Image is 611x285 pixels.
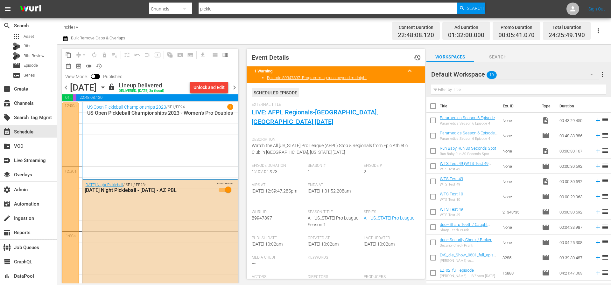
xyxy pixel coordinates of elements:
[426,53,474,61] span: Workspaces
[24,33,34,40] span: Asset
[252,88,299,97] div: Scheduled Episode
[601,147,609,154] span: reorder
[252,188,297,193] span: [DATE] 12:59:47.285pm
[4,5,11,13] span: menu
[3,99,11,107] span: Channels
[542,223,550,231] span: Episode
[65,52,72,58] span: content_copy
[557,159,592,174] td: 00:00:30.592
[85,183,123,187] a: [DATE] Night Pickleball
[254,69,402,73] title: 1 Warning
[594,239,601,246] svg: Add to Schedule
[252,236,305,241] span: Publish Date
[500,189,539,204] td: None
[448,32,484,39] span: 01:32:00.000
[557,235,592,250] td: 00:04:25.308
[120,49,132,61] span: Customize Events
[440,167,497,171] div: WTS Test 49
[252,215,272,221] span: 89947897
[63,50,74,60] span: Copy Lineup
[308,183,361,188] span: Ends At
[500,159,539,174] td: None
[500,128,539,143] td: None
[13,33,20,40] span: Asset
[538,97,556,115] th: Type
[474,53,522,61] span: Search
[542,254,550,261] span: Episode
[85,187,205,193] div: [DATE] Night Pickleball - [DATE] - AZ PBL
[13,43,20,50] div: Bits
[168,105,176,109] p: SE1 /
[222,52,228,58] span: calendar_view_week_outlined
[440,198,463,202] div: WTS Test 10
[185,50,195,60] span: Create Series Block
[252,261,256,266] span: ---
[557,220,592,235] td: 00:04:33.987
[542,117,550,124] span: Video
[3,171,11,179] span: Overlays
[24,72,35,78] span: Series
[252,163,305,168] span: Episode Duration
[467,3,484,14] span: Search
[601,223,609,231] span: reorder
[542,132,550,139] span: Episode
[440,222,490,232] a: duo - Sharp Teeth / Caught Cheating
[3,214,11,222] span: Ingestion
[557,128,592,143] td: 00:48:33.886
[364,169,366,174] span: 2
[70,36,125,40] span: Bulk Remove Gaps & Overlaps
[542,269,550,277] span: Episode
[70,82,97,93] div: [DATE]
[229,105,231,109] p: 1
[549,32,585,39] span: 24:25:49.190
[175,50,185,60] span: Create Search Block
[557,143,592,159] td: 00:00:30.167
[132,50,142,60] span: Revert to Primary Episode
[252,275,305,280] span: Actors
[3,186,11,193] span: Admin
[252,54,289,61] span: Event Details
[3,85,11,93] span: Create
[500,204,539,220] td: 21343r35
[601,162,609,170] span: reorder
[308,188,351,193] span: [DATE] 1:01:52.208am
[75,63,82,69] span: preview_outlined
[601,254,609,261] span: reorder
[364,163,417,168] span: Episode #
[87,110,233,116] p: US Open Pickleball Championships 2023 - Women's Pro Doubles
[440,207,463,212] a: WTS Test 49
[594,178,601,185] svg: Add to Schedule
[208,49,220,61] span: Day Calendar View
[84,61,94,71] span: 24 hours Lineup View is OFF
[431,65,599,83] div: Default Workspace
[13,62,20,70] span: Episode
[440,97,499,115] th: Title
[448,23,484,32] div: Ad Duration
[3,114,11,121] span: Search Tag Mgmt
[308,169,310,174] span: 1
[13,52,20,60] div: Bits Review
[440,121,497,126] div: Paramedics Season 6 Episode 4
[440,213,463,217] div: WTS Test 49
[440,152,496,156] div: Run Baby Run 30 Seconds Spot
[364,210,417,215] span: Series
[252,183,305,188] span: Airs At
[308,255,361,260] span: Keywords
[601,177,609,185] span: reorder
[252,137,417,142] span: Description:
[3,244,11,251] span: Job Queues
[364,215,414,221] a: All [US_STATE] Pro League
[440,137,497,141] div: Paramedics Season 6 Episode 4
[440,192,463,196] a: WTS Test 10
[3,200,11,208] span: Automation
[252,143,408,155] span: Watch the All [US_STATE] Pro League (AFPL) Stop 5 Regionals from Epic Athletic Club in [GEOGRAPHI...
[594,132,601,139] svg: Add to Schedule
[195,49,208,61] span: Download as CSV
[176,105,185,109] p: EP24
[308,241,339,247] span: [DATE] 10:02am
[457,3,485,14] button: Search
[500,235,539,250] td: None
[601,193,609,200] span: reorder
[3,258,11,266] span: GraphQL
[601,238,609,246] span: reorder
